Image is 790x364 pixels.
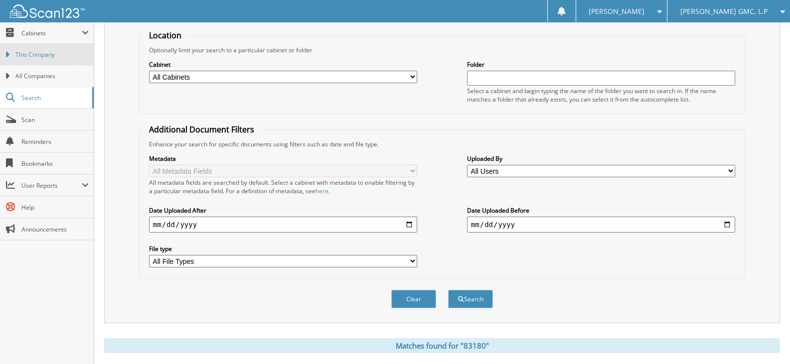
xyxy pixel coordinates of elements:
label: Date Uploaded Before [467,206,735,215]
span: Announcements [21,225,89,234]
button: Clear [391,290,436,308]
span: [PERSON_NAME] GMC, L.P [680,8,768,14]
label: Date Uploaded After [149,206,417,215]
div: All metadata fields are searched by default. Select a cabinet with metadata to enable filtering b... [149,178,417,195]
label: Folder [467,60,735,69]
span: Reminders [21,137,89,146]
span: [PERSON_NAME] [589,8,644,14]
a: here [316,187,328,195]
span: Cabinets [21,29,82,37]
span: All Companies [15,72,89,81]
button: Search [448,290,493,308]
label: File type [149,244,417,253]
label: Cabinet [149,60,417,69]
span: Bookmarks [21,159,89,168]
label: Metadata [149,154,417,163]
div: Matches found for "83180" [104,338,780,353]
legend: Location [144,30,186,41]
input: start [149,217,417,233]
img: scan123-logo-white.svg [10,4,85,18]
span: Help [21,203,89,212]
span: Search [21,94,87,102]
span: Scan [21,116,89,124]
label: Uploaded By [467,154,735,163]
div: Select a cabinet and begin typing the name of the folder you want to search in. If the name match... [467,87,735,104]
div: Enhance your search for specific documents using filters such as date and file type. [144,140,740,148]
span: This Company [15,50,89,59]
legend: Additional Document Filters [144,124,259,135]
span: User Reports [21,181,82,190]
input: end [467,217,735,233]
div: Optionally limit your search to a particular cabinet or folder [144,46,740,54]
